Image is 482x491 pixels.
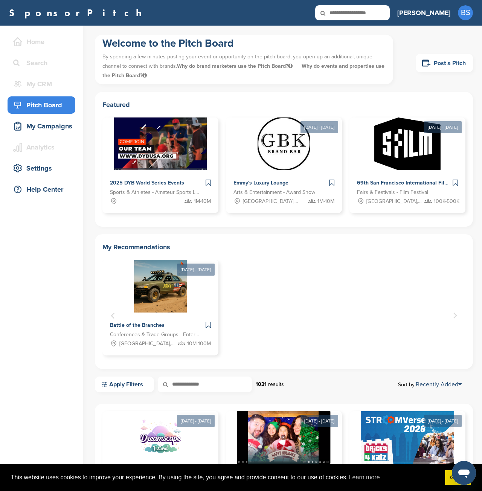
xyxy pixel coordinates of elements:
div: [DATE] - [DATE] [424,121,462,133]
div: [DATE] - [DATE] [300,415,338,427]
div: Home [11,35,75,49]
h2: My Recommendations [102,242,465,252]
div: Pitch Board [11,98,75,112]
a: Apply Filters [95,377,154,392]
span: [GEOGRAPHIC_DATA], [GEOGRAPHIC_DATA] [366,197,423,206]
iframe: Button to launch messaging window [452,461,476,485]
span: 100K-500K [434,197,459,206]
a: Pitch Board [8,96,75,114]
div: 1 of 1 [102,260,218,355]
div: [DATE] - [DATE] [424,415,462,427]
img: Sponsorpitch & [374,117,440,170]
a: Analytics [8,139,75,156]
span: This website uses cookies to improve your experience. By using the site, you agree and provide co... [11,472,439,483]
span: Arts & Entertainment - Award Show [233,188,315,197]
img: Sponsorpitch & [361,411,455,464]
img: Sponsorpitch & [134,260,187,313]
a: Sponsorpitch & 2025 DYB World Series Events Sports & Athletes - Amateur Sports Leagues 1M-10M [102,117,218,213]
span: Why do brand marketers use the Pitch Board? [177,63,294,69]
span: 1M-10M [194,197,211,206]
a: Post a Pitch [416,54,473,72]
span: 69th San Francisco International Film Festival [357,180,470,186]
span: BS [458,5,473,20]
h2: Featured [102,99,465,110]
span: 2025 DYB World Series Events [110,180,184,186]
img: Sponsorpitch & [237,411,331,464]
a: Help Center [8,181,75,198]
span: Battle of the Branches [110,322,165,328]
button: Next slide [450,311,460,321]
a: Search [8,54,75,72]
strong: 1031 [256,381,267,387]
div: Analytics [11,140,75,154]
p: By spending a few minutes posting your event or opportunity on the pitch board, you open up an ad... [102,50,386,82]
span: Sports & Athletes - Amateur Sports Leagues [110,188,200,197]
a: SponsorPitch [9,8,146,18]
h3: [PERSON_NAME] [397,8,450,18]
div: [DATE] - [DATE] [177,415,215,427]
img: Sponsorpitch & [114,117,207,170]
span: [GEOGRAPHIC_DATA], [GEOGRAPHIC_DATA], [US_STATE][GEOGRAPHIC_DATA], [GEOGRAPHIC_DATA], [GEOGRAPHIC... [119,340,175,348]
a: My Campaigns [8,117,75,135]
a: [DATE] - [DATE] Sponsorpitch & Emmy's Luxury Lounge Arts & Entertainment - Award Show [GEOGRAPHIC... [226,105,342,213]
a: dismiss cookie message [445,470,471,485]
button: Previous slide [108,311,118,321]
a: [DATE] - [DATE] Sponsorpitch & Battle of the Branches Conferences & Trade Groups - Entertainment ... [102,248,218,355]
span: Sort by: [398,381,462,387]
div: [DATE] - [DATE] [300,121,338,133]
a: Settings [8,160,75,177]
div: Search [11,56,75,70]
img: Sponsorpitch & [258,117,310,170]
h1: Welcome to the Pitch Board [102,37,386,50]
span: results [268,381,284,387]
span: 1M-10M [317,197,334,206]
span: 10M-100M [187,340,211,348]
span: Emmy's Luxury Lounge [233,180,288,186]
div: My CRM [11,77,75,91]
a: My CRM [8,75,75,93]
a: [PERSON_NAME] [397,5,450,21]
span: [GEOGRAPHIC_DATA], [GEOGRAPHIC_DATA] [243,197,299,206]
a: [DATE] - [DATE] Sponsorpitch & 69th San Francisco International Film Festival Fairs & Festivals -... [349,105,465,213]
a: Recently Added [416,381,462,388]
div: Help Center [11,183,75,196]
a: learn more about cookies [348,472,381,483]
div: [DATE] - [DATE] [177,264,215,276]
span: Conferences & Trade Groups - Entertainment [110,331,200,339]
img: Sponsorpitch & [134,411,187,464]
span: Fairs & Festivals - Film Festival [357,188,428,197]
a: Home [8,33,75,50]
div: Settings [11,162,75,175]
div: My Campaigns [11,119,75,133]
